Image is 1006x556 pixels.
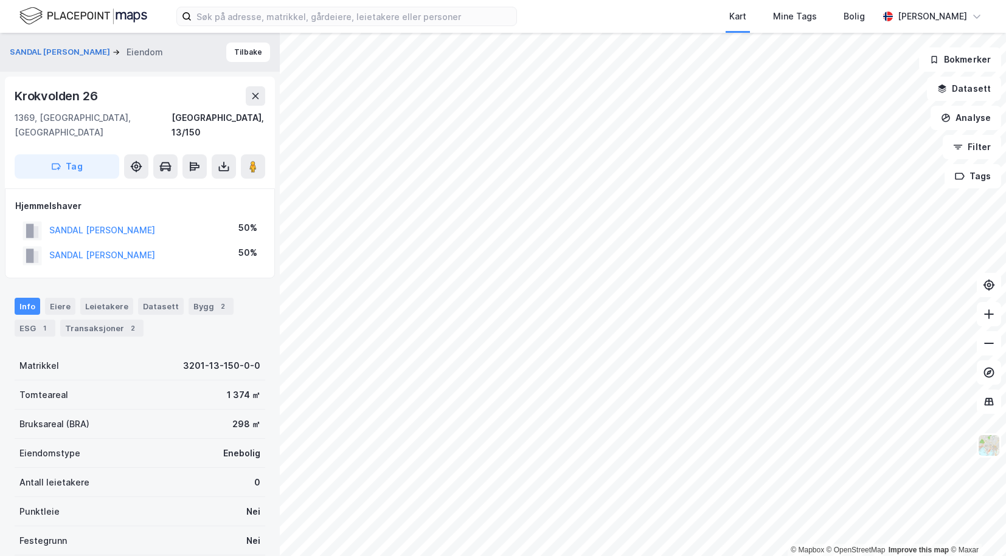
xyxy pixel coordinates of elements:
[19,475,89,490] div: Antall leietakere
[19,534,67,548] div: Festegrunn
[827,546,886,554] a: OpenStreetMap
[227,388,260,402] div: 1 374 ㎡
[844,9,865,24] div: Bolig
[927,77,1001,101] button: Datasett
[773,9,817,24] div: Mine Tags
[15,111,172,140] div: 1369, [GEOGRAPHIC_DATA], [GEOGRAPHIC_DATA]
[19,417,89,431] div: Bruksareal (BRA)
[238,245,257,260] div: 50%
[943,135,1001,159] button: Filter
[977,434,1001,457] img: Z
[19,446,80,461] div: Eiendomstype
[246,534,260,548] div: Nei
[19,388,68,402] div: Tomteareal
[192,7,516,26] input: Søk på adresse, matrikkel, gårdeiere, leietakere eller personer
[919,47,1001,72] button: Bokmerker
[38,322,50,334] div: 1
[189,298,234,315] div: Bygg
[945,164,1001,188] button: Tags
[889,546,949,554] a: Improve this map
[10,46,113,58] button: SANDAL [PERSON_NAME]
[15,199,265,213] div: Hjemmelshaver
[45,298,75,315] div: Eiere
[15,154,119,179] button: Tag
[15,298,40,315] div: Info
[226,43,270,62] button: Tilbake
[172,111,265,140] div: [GEOGRAPHIC_DATA], 13/150
[729,9,746,24] div: Kart
[898,9,967,24] div: [PERSON_NAME]
[183,359,260,373] div: 3201-13-150-0-0
[15,86,100,106] div: Krokvolden 26
[127,322,139,334] div: 2
[945,498,1006,556] iframe: Chat Widget
[60,320,144,337] div: Transaksjoner
[238,221,257,235] div: 50%
[931,106,1001,130] button: Analyse
[19,504,60,519] div: Punktleie
[127,45,163,60] div: Eiendom
[80,298,133,315] div: Leietakere
[217,300,229,312] div: 2
[232,417,260,431] div: 298 ㎡
[246,504,260,519] div: Nei
[138,298,184,315] div: Datasett
[254,475,260,490] div: 0
[19,5,147,27] img: logo.f888ab2527a4732fd821a326f86c7f29.svg
[223,446,260,461] div: Enebolig
[15,320,55,337] div: ESG
[791,546,824,554] a: Mapbox
[19,359,59,373] div: Matrikkel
